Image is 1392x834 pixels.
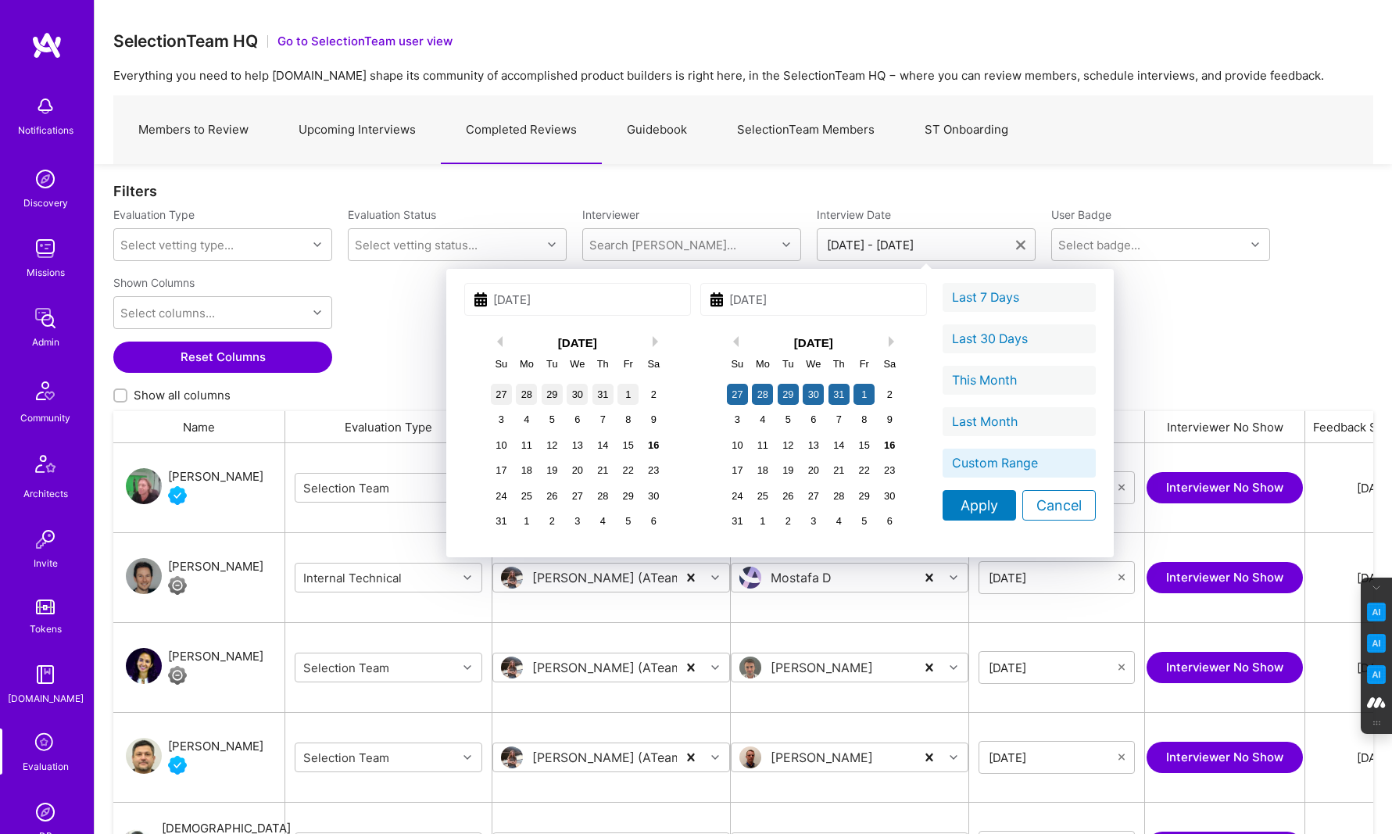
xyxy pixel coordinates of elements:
div: Last 30 Days [943,324,1096,353]
label: Shown Columns [113,275,195,290]
img: Vetted A.Teamer [168,486,187,505]
button: Interviewer No Show [1147,742,1303,773]
img: User Avatar [126,558,162,594]
div: Mo [752,353,773,374]
div: Discovery [23,195,68,211]
div: Last Month [943,407,1096,436]
div: Tokens [30,621,62,637]
img: Invite [30,524,61,555]
div: Choose Saturday, August 30th, 2025 [879,485,900,506]
div: Choose Tuesday, August 5th, 2025 [542,409,563,430]
a: User Avatar[PERSON_NAME]Limited Access [126,557,263,598]
div: Choose Thursday, August 21st, 2025 [828,460,850,481]
div: Choose Tuesday, August 12th, 2025 [778,435,799,456]
div: Select vetting type... [120,237,234,253]
div: Choose Saturday, August 16th, 2025 [879,435,900,456]
div: Choose Thursday, September 4th, 2025 [828,510,850,532]
div: Choose Sunday, July 27th, 2025 [491,384,512,405]
div: Choose Tuesday, August 5th, 2025 [778,409,799,430]
div: Choose Friday, August 1st, 2025 [853,384,875,405]
h3: SelectionTeam HQ [113,31,258,51]
img: User Avatar [126,648,162,684]
i: icon Chevron [463,664,471,671]
div: Choose Wednesday, July 30th, 2025 [803,384,824,405]
div: Cancel [1022,490,1096,521]
i: icon Chevron [950,664,957,671]
img: Key Point Extractor icon [1367,603,1386,621]
div: Choose Friday, August 8th, 2025 [617,409,639,430]
div: [DOMAIN_NAME] [8,690,84,707]
p: Everything you need to help [DOMAIN_NAME] shape its community of accomplished product builders is... [113,67,1373,84]
button: Reset Columns [113,342,332,373]
img: tokens [36,600,55,614]
div: Sa [643,353,664,374]
div: Select badge... [1058,237,1140,253]
div: [PERSON_NAME] [168,647,263,666]
a: Members to Review [113,96,274,164]
button: Previous Month [728,336,739,347]
div: Choose Monday, August 11th, 2025 [752,435,773,456]
div: Name [113,411,285,442]
div: Invite [34,555,58,571]
div: Choose Friday, August 29th, 2025 [617,485,639,506]
div: Th [828,353,850,374]
img: guide book [30,659,61,690]
img: Email Tone Analyzer icon [1367,634,1386,653]
img: teamwork [30,233,61,264]
div: Choose Friday, September 5th, 2025 [853,510,875,532]
div: month 2025-08 [725,381,902,534]
a: ST Onboarding [900,96,1033,164]
div: Choose Sunday, August 3rd, 2025 [727,409,748,430]
div: We [567,353,588,374]
div: Choose Wednesday, August 6th, 2025 [803,409,824,430]
button: Interviewer No Show [1147,562,1303,593]
label: Evaluation Type [113,207,195,222]
button: Interviewer No Show [1147,472,1303,503]
div: Choose Wednesday, September 3rd, 2025 [567,510,588,532]
div: Choose Tuesday, August 12th, 2025 [542,435,563,456]
div: Notifications [18,122,73,138]
button: Next Month [653,336,664,347]
div: Choose Saturday, August 16th, 2025 [643,435,664,456]
div: Choose Monday, September 1st, 2025 [516,510,537,532]
div: Evaluation Type [285,411,492,442]
img: Community [27,372,64,410]
div: Last 7 Days [943,283,1096,312]
div: Choose Thursday, September 4th, 2025 [592,510,614,532]
img: User Avatar [501,746,523,768]
div: Select vetting status... [355,237,478,253]
div: Choose Sunday, August 31st, 2025 [727,510,748,532]
div: Choose Friday, August 29th, 2025 [853,485,875,506]
img: User Avatar [126,738,162,774]
label: User Badge [1051,207,1111,222]
div: Choose Friday, August 8th, 2025 [853,409,875,430]
div: Choose Friday, August 1st, 2025 [617,384,639,405]
div: Choose Thursday, August 7th, 2025 [592,409,614,430]
div: [PERSON_NAME] [168,557,263,576]
div: Choose Friday, August 15th, 2025 [853,435,875,456]
div: Choose Monday, July 28th, 2025 [516,384,537,405]
i: icon Chevron [711,664,719,671]
div: Choose Monday, July 28th, 2025 [752,384,773,405]
div: Choose Tuesday, August 26th, 2025 [778,485,799,506]
div: Choose Friday, August 22nd, 2025 [853,460,875,481]
div: Choose Sunday, August 3rd, 2025 [491,409,512,430]
a: User Avatar[PERSON_NAME]Vetted A.Teamer [126,737,263,778]
div: Choose Sunday, August 24th, 2025 [491,485,512,506]
div: Choose Thursday, August 7th, 2025 [828,409,850,430]
div: Choose Saturday, August 2nd, 2025 [879,384,900,405]
div: Choose Wednesday, August 13th, 2025 [567,435,588,456]
img: Architects [27,448,64,485]
i: icon Chevron [711,574,719,582]
i: icon Chevron [548,241,556,249]
div: month 2025-08 [488,381,666,534]
input: Select Date... [989,570,1118,585]
div: Choose Saturday, September 6th, 2025 [879,510,900,532]
div: Choose Saturday, August 30th, 2025 [643,485,664,506]
div: Choose Tuesday, August 26th, 2025 [542,485,563,506]
div: Choose Monday, August 4th, 2025 [516,409,537,430]
div: Choose Tuesday, July 29th, 2025 [778,384,799,405]
div: Choose Thursday, July 31st, 2025 [592,384,614,405]
div: Choose Friday, September 5th, 2025 [617,510,639,532]
div: Choose Wednesday, August 6th, 2025 [567,409,588,430]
